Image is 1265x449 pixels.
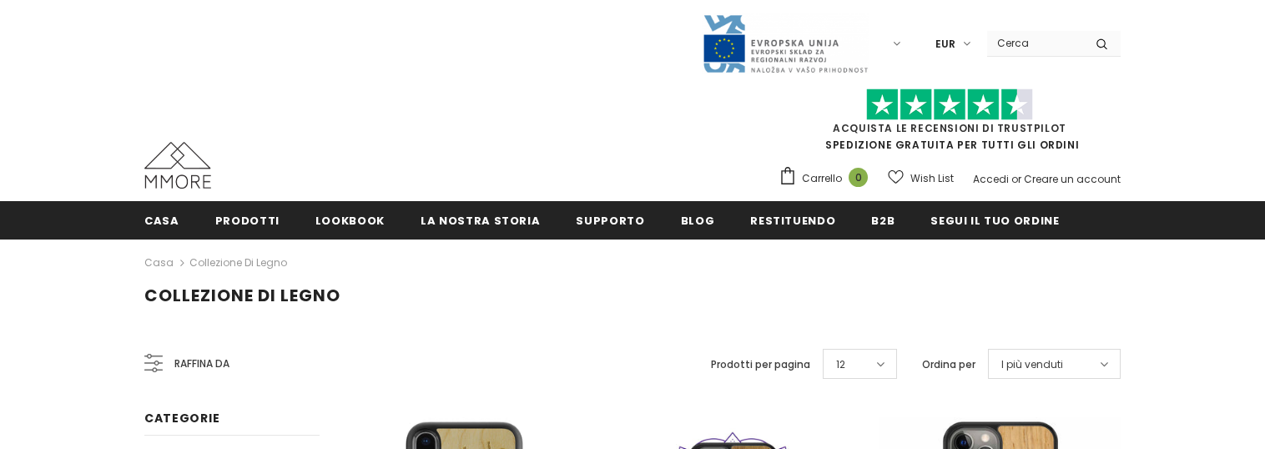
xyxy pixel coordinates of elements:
[1011,172,1021,186] span: or
[421,201,540,239] a: La nostra storia
[866,88,1033,121] img: Fidati di Pilot Stars
[802,170,842,187] span: Carrello
[987,31,1083,55] input: Search Site
[871,201,895,239] a: B2B
[779,96,1121,152] span: SPEDIZIONE GRATUITA PER TUTTI GLI ORDINI
[849,168,868,187] span: 0
[215,201,280,239] a: Prodotti
[711,356,810,373] label: Prodotti per pagina
[421,213,540,229] span: La nostra storia
[910,170,954,187] span: Wish List
[888,164,954,193] a: Wish List
[144,213,179,229] span: Casa
[144,284,340,307] span: Collezione di legno
[681,213,715,229] span: Blog
[576,213,644,229] span: supporto
[144,201,179,239] a: Casa
[174,355,229,373] span: Raffina da
[935,36,955,53] span: EUR
[681,201,715,239] a: Blog
[215,213,280,229] span: Prodotti
[779,166,876,191] a: Carrello 0
[836,356,845,373] span: 12
[750,213,835,229] span: Restituendo
[144,142,211,189] img: Casi MMORE
[315,213,385,229] span: Lookbook
[189,255,287,270] a: Collezione di legno
[930,201,1059,239] a: Segui il tuo ordine
[833,121,1066,135] a: Acquista le recensioni di TrustPilot
[702,36,869,50] a: Javni Razpis
[922,356,975,373] label: Ordina per
[144,410,219,426] span: Categorie
[576,201,644,239] a: supporto
[750,201,835,239] a: Restituendo
[1024,172,1121,186] a: Creare un account
[144,253,174,273] a: Casa
[973,172,1009,186] a: Accedi
[1001,356,1063,373] span: I più venduti
[930,213,1059,229] span: Segui il tuo ordine
[871,213,895,229] span: B2B
[315,201,385,239] a: Lookbook
[702,13,869,74] img: Javni Razpis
